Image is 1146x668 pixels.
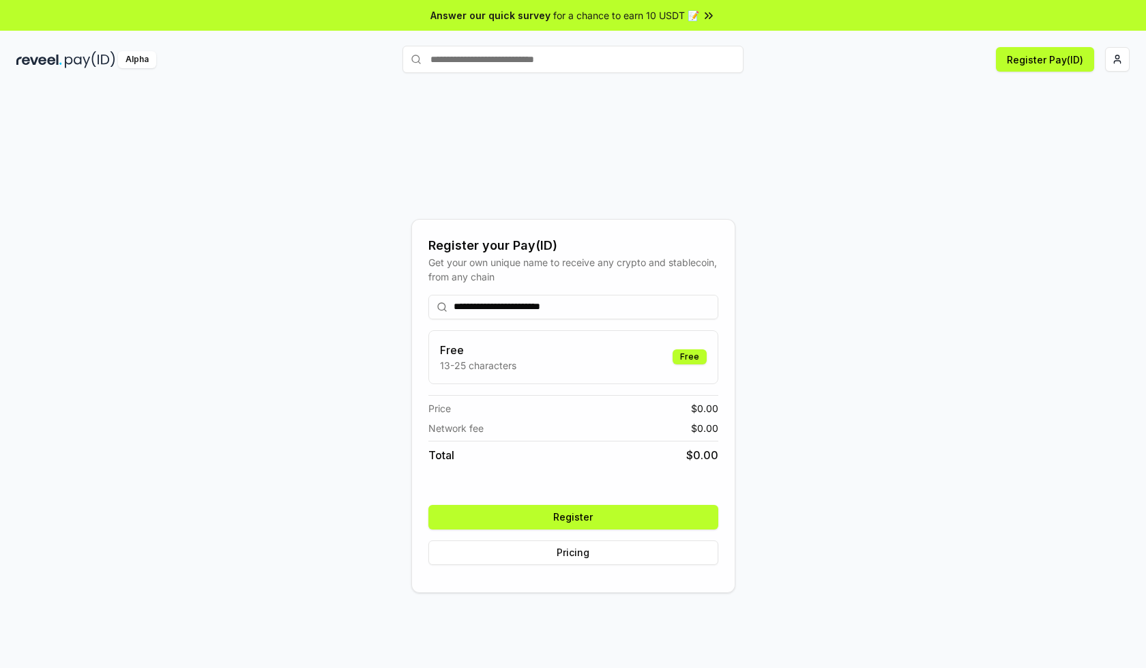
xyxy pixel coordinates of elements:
span: $ 0.00 [691,421,718,435]
span: Price [428,401,451,416]
button: Register [428,505,718,529]
div: Free [673,349,707,364]
button: Pricing [428,540,718,565]
span: for a chance to earn 10 USDT 📝 [553,8,699,23]
img: pay_id [65,51,115,68]
span: Answer our quick survey [430,8,550,23]
div: Alpha [118,51,156,68]
div: Register your Pay(ID) [428,236,718,255]
span: $ 0.00 [686,447,718,463]
span: Total [428,447,454,463]
button: Register Pay(ID) [996,47,1094,72]
h3: Free [440,342,516,358]
span: Network fee [428,421,484,435]
div: Get your own unique name to receive any crypto and stablecoin, from any chain [428,255,718,284]
span: $ 0.00 [691,401,718,416]
img: reveel_dark [16,51,62,68]
p: 13-25 characters [440,358,516,373]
